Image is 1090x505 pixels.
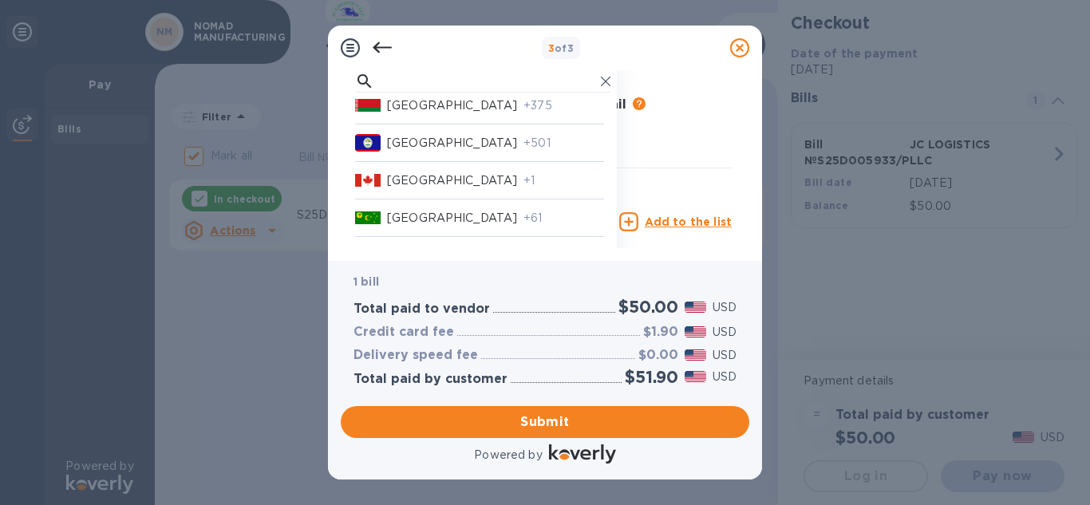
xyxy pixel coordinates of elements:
img: USD [685,326,706,337]
p: Powered by [474,447,542,464]
p: USD [713,369,737,385]
img: CC [355,209,381,227]
img: BY [355,97,381,114]
p: [GEOGRAPHIC_DATA] [394,247,524,263]
h2: $51.90 [625,367,678,387]
img: USD [685,349,706,361]
p: [GEOGRAPHIC_DATA] [387,172,517,189]
b: of 3 [548,42,575,54]
img: USD [685,371,706,382]
h3: Total paid by customer [353,372,507,387]
img: CD [355,248,388,263]
span: Submit [353,412,737,432]
img: USD [685,302,706,313]
p: USD [713,347,737,364]
p: +375 [523,97,604,114]
p: [GEOGRAPHIC_DATA] [387,210,517,227]
img: Logo [549,444,616,464]
h3: Delivery speed fee [353,348,478,363]
p: USD [713,299,737,316]
p: [GEOGRAPHIC_DATA] [387,135,517,152]
h3: Credit card fee [353,325,454,340]
p: [GEOGRAPHIC_DATA] [387,97,517,114]
p: +61 [523,210,604,227]
p: USD [713,324,737,341]
p: +1 [523,172,604,189]
h2: $50.00 [618,297,678,317]
img: BZ [355,134,381,152]
span: 3 [548,42,555,54]
p: +501 [523,135,604,152]
h3: Total paid to vendor [353,302,490,317]
button: Submit [341,406,749,438]
h3: $1.90 [643,325,678,340]
b: 1 bill [353,275,379,288]
u: Add to the list [645,215,732,228]
h3: $0.00 [638,348,678,363]
p: +243 [531,247,604,263]
img: CA [355,172,381,189]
